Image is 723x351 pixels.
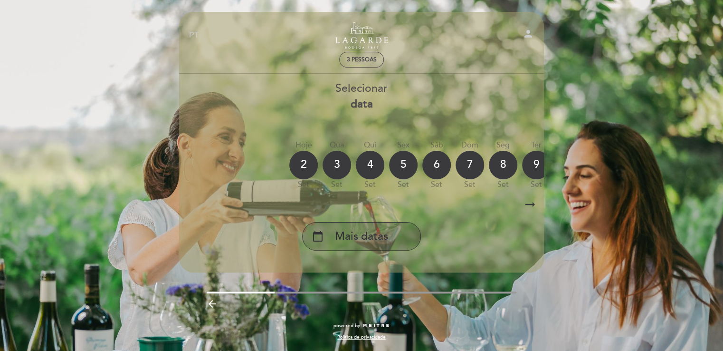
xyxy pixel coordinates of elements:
[347,56,377,63] span: 3 pessoas
[323,140,351,151] div: Qua
[523,28,534,39] i: person
[489,140,517,151] div: Seg
[362,323,390,328] img: MEITRE
[422,179,451,190] div: set
[489,151,517,179] div: 8
[302,22,421,49] a: Turismo de Bodega Lagarde
[289,179,318,190] div: set
[289,151,318,179] div: 2
[523,195,537,215] i: arrow_right_alt
[351,97,373,111] b: data
[422,151,451,179] div: 6
[356,179,384,190] div: set
[179,81,544,112] div: Selecionar
[335,229,388,244] span: Mais datas
[389,179,418,190] div: set
[333,322,390,329] a: powered by
[522,179,551,190] div: set
[422,140,451,151] div: Sáb
[523,28,534,43] button: person
[522,151,551,179] div: 9
[489,179,517,190] div: set
[333,322,360,329] span: powered by
[312,228,323,244] i: calendar_today
[456,179,484,190] div: set
[289,140,318,151] div: Hoje
[337,334,386,341] a: Política de privacidade
[356,151,384,179] div: 4
[456,151,484,179] div: 7
[323,179,351,190] div: set
[356,140,384,151] div: Qui
[389,151,418,179] div: 5
[389,140,418,151] div: Sex
[522,140,551,151] div: Ter
[456,140,484,151] div: Dom
[207,298,218,310] i: arrow_backward
[323,151,351,179] div: 3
